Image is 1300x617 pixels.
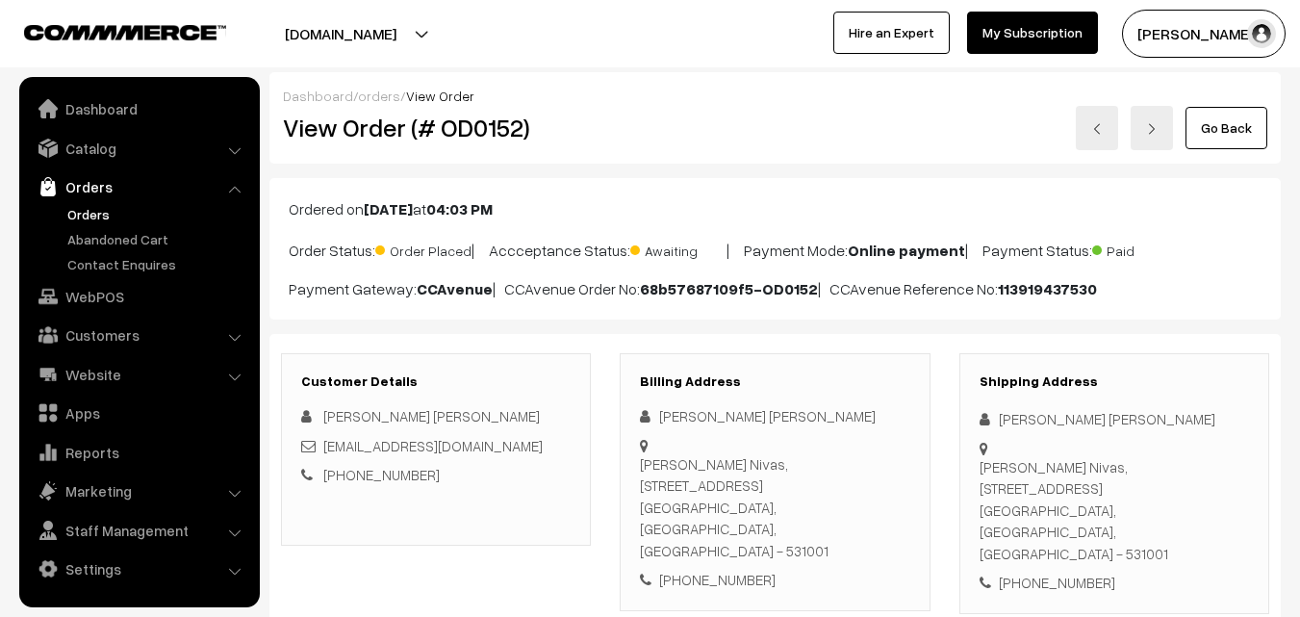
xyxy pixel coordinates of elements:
b: 68b57687109f5-OD0152 [640,279,818,298]
div: [PERSON_NAME] [PERSON_NAME] [640,405,909,427]
span: View Order [406,88,474,104]
div: [PERSON_NAME] Nivas, [STREET_ADDRESS] [GEOGRAPHIC_DATA], [GEOGRAPHIC_DATA], [GEOGRAPHIC_DATA] - 5... [640,453,909,562]
a: Catalog [24,131,253,166]
a: Settings [24,552,253,586]
p: Payment Gateway: | CCAvenue Order No: | CCAvenue Reference No: [289,277,1262,300]
a: Reports [24,435,253,470]
a: Apps [24,396,253,430]
span: Awaiting [630,236,726,261]
h3: Billing Address [640,373,909,390]
div: [PERSON_NAME] [PERSON_NAME] [980,408,1249,430]
a: Dashboard [24,91,253,126]
a: Marketing [24,474,253,508]
h3: Shipping Address [980,373,1249,390]
img: left-arrow.png [1091,123,1103,135]
h3: Customer Details [301,373,571,390]
p: Ordered on at [289,197,1262,220]
a: orders [358,88,400,104]
a: Hire an Expert [833,12,950,54]
span: Order Placed [375,236,472,261]
a: [EMAIL_ADDRESS][DOMAIN_NAME] [323,437,543,454]
span: [PERSON_NAME] [PERSON_NAME] [323,407,540,424]
b: [DATE] [364,199,413,219]
a: Dashboard [283,88,353,104]
a: Website [24,357,253,392]
img: right-arrow.png [1146,123,1158,135]
b: 04:03 PM [426,199,493,219]
div: / / [283,86,1267,106]
p: Order Status: | Accceptance Status: | Payment Mode: | Payment Status: [289,236,1262,262]
a: Customers [24,318,253,352]
a: Orders [63,204,253,224]
a: [PHONE_NUMBER] [323,466,440,483]
h2: View Order (# OD0152) [283,113,592,142]
img: user [1247,19,1276,48]
a: Abandoned Cart [63,229,253,249]
a: WebPOS [24,279,253,314]
div: [PHONE_NUMBER] [980,572,1249,594]
a: Staff Management [24,513,253,548]
img: COMMMERCE [24,25,226,39]
span: Paid [1092,236,1188,261]
button: [DOMAIN_NAME] [217,10,464,58]
div: [PHONE_NUMBER] [640,569,909,591]
a: COMMMERCE [24,19,192,42]
b: Online payment [848,241,965,260]
button: [PERSON_NAME] [1122,10,1286,58]
a: My Subscription [967,12,1098,54]
a: Orders [24,169,253,204]
a: Go Back [1185,107,1267,149]
b: CCAvenue [417,279,493,298]
b: 113919437530 [998,279,1097,298]
div: [PERSON_NAME] Nivas, [STREET_ADDRESS] [GEOGRAPHIC_DATA], [GEOGRAPHIC_DATA], [GEOGRAPHIC_DATA] - 5... [980,456,1249,565]
a: Contact Enquires [63,254,253,274]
